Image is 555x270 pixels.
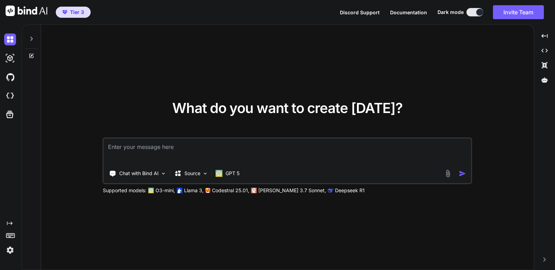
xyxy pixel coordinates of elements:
[340,9,380,16] button: Discord Support
[4,244,16,256] img: settings
[4,33,16,45] img: darkChat
[184,187,204,194] p: Llama 3,
[184,170,200,177] p: Source
[155,187,175,194] p: O3-mini,
[206,188,211,193] img: Mistral-AI
[203,171,208,177] img: Pick Models
[70,9,84,16] span: Tier 3
[103,187,146,194] p: Supported models:
[212,187,249,194] p: Codestral 25.01,
[444,170,452,178] img: attachment
[335,187,365,194] p: Deepseek R1
[328,188,334,193] img: claude
[390,9,427,16] button: Documentation
[226,170,240,177] p: GPT 5
[459,170,466,177] img: icon
[62,10,67,14] img: premium
[149,188,154,193] img: GPT-4
[216,170,223,177] img: GPT 5
[4,52,16,64] img: darkAi-studio
[56,7,91,18] button: premiumTier 3
[172,99,403,117] span: What do you want to create [DATE]?
[340,9,380,15] span: Discord Support
[258,187,326,194] p: [PERSON_NAME] 3.7 Sonnet,
[119,170,159,177] p: Chat with Bind AI
[177,188,183,193] img: Llama2
[4,71,16,83] img: githubDark
[4,90,16,102] img: cloudideIcon
[6,6,47,16] img: Bind AI
[438,9,464,16] span: Dark mode
[251,188,257,193] img: claude
[493,5,544,19] button: Invite Team
[161,171,167,177] img: Pick Tools
[390,9,427,15] span: Documentation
